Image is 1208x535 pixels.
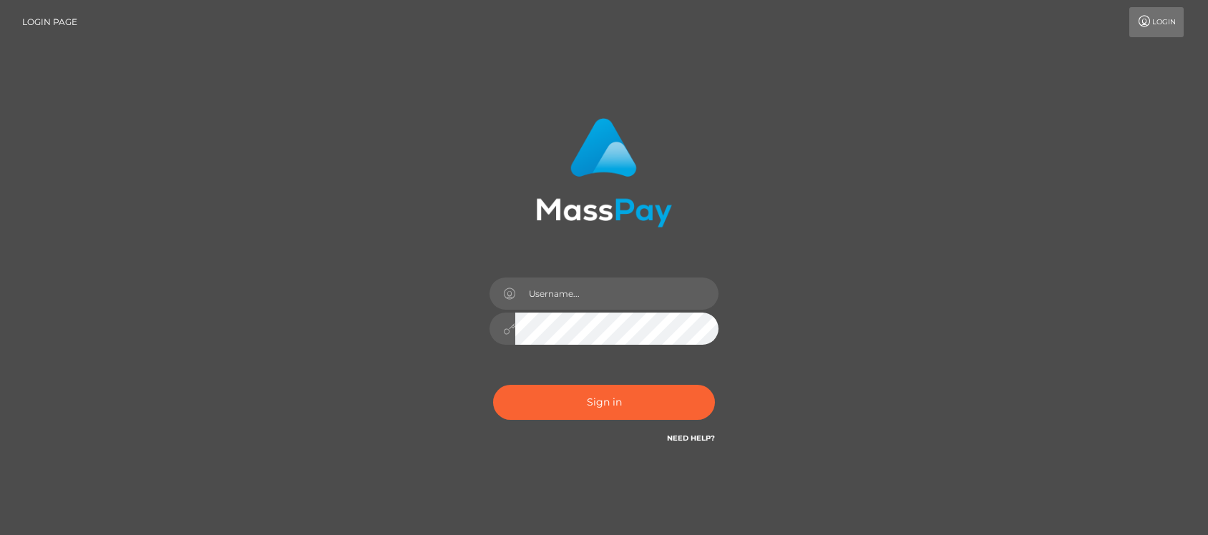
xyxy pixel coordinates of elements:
[1129,7,1184,37] a: Login
[493,385,715,420] button: Sign in
[536,118,672,227] img: MassPay Login
[22,7,77,37] a: Login Page
[667,433,715,443] a: Need Help?
[515,278,719,310] input: Username...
